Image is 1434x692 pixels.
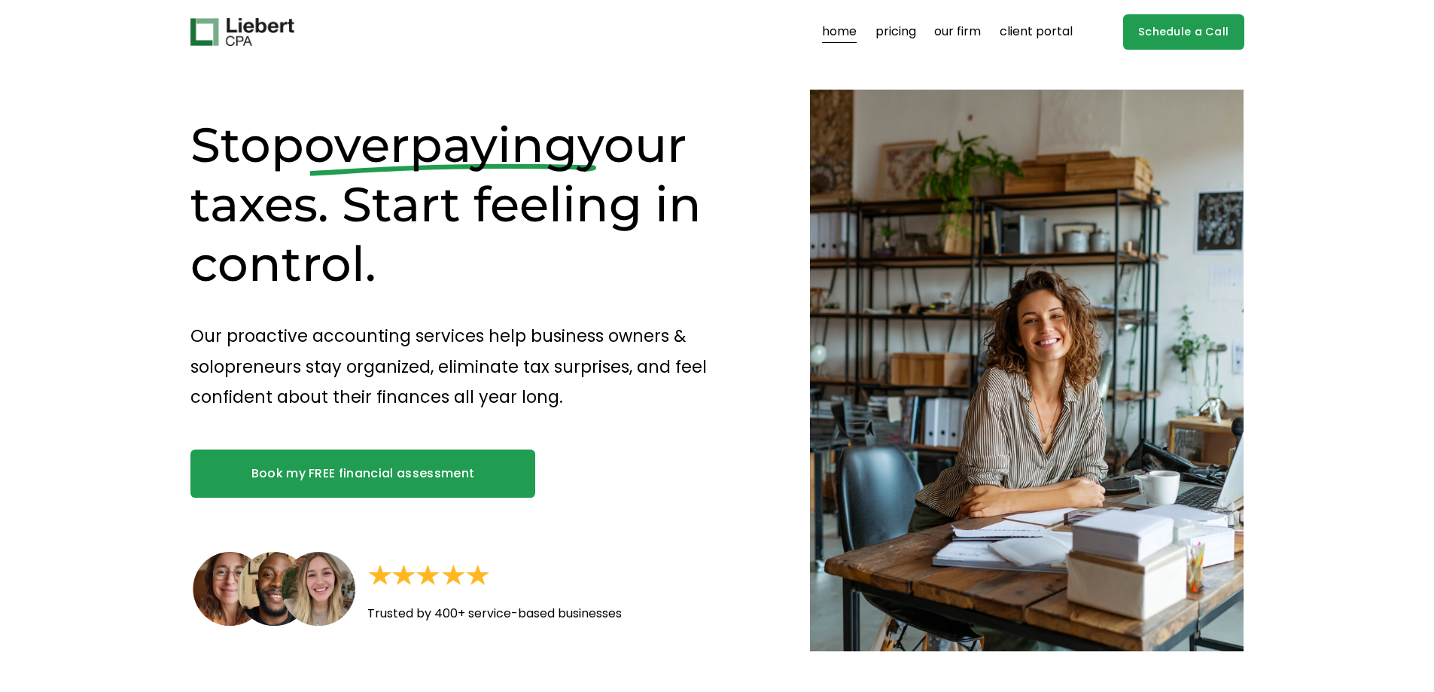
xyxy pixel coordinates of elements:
img: Liebert CPA [190,18,294,47]
a: home [822,20,857,44]
a: Schedule a Call [1123,14,1244,50]
a: client portal [1000,20,1073,44]
a: our firm [934,20,981,44]
span: overpaying [304,115,577,174]
p: Trusted by 400+ service-based businesses [367,603,713,625]
a: Book my FREE financial assessment [190,450,536,498]
p: Our proactive accounting services help business owners & solopreneurs stay organized, eliminate t... [190,321,757,412]
h1: Stop your taxes. Start feeling in control. [190,115,757,294]
a: pricing [875,20,916,44]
